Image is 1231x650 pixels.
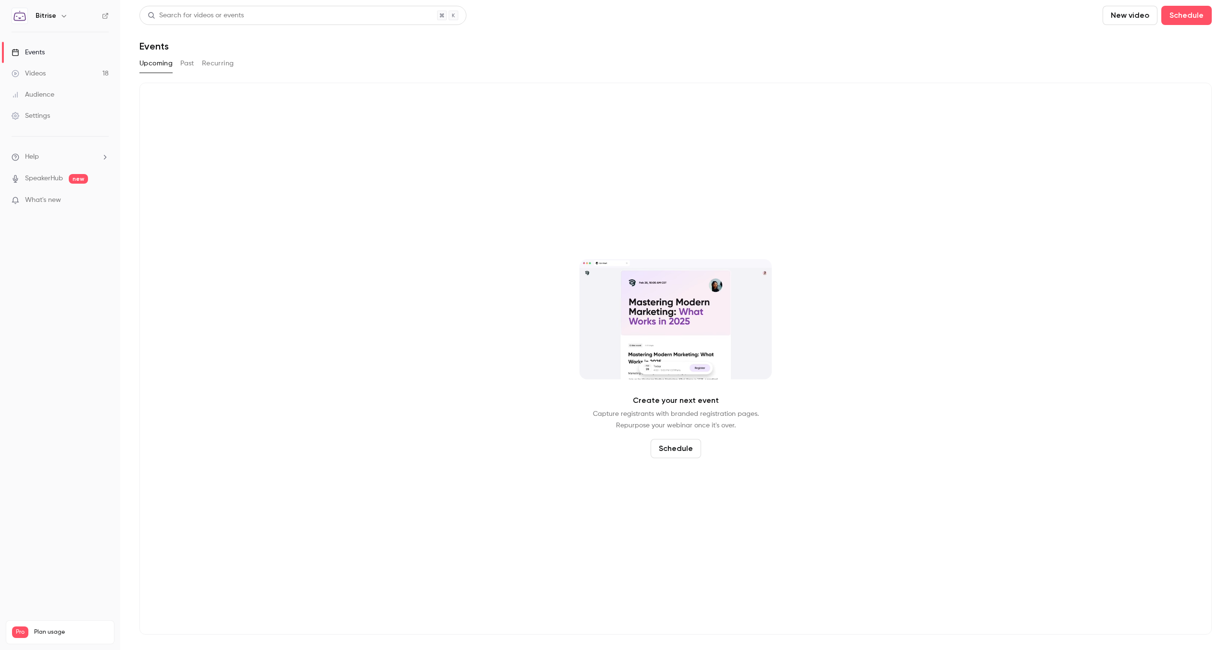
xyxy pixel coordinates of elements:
[633,395,719,406] p: Create your next event
[1161,6,1212,25] button: Schedule
[148,11,244,21] div: Search for videos or events
[139,56,173,71] button: Upcoming
[34,628,108,636] span: Plan usage
[25,195,61,205] span: What's new
[593,408,759,431] p: Capture registrants with branded registration pages. Repurpose your webinar once it's over.
[12,69,46,78] div: Videos
[12,111,50,121] div: Settings
[25,174,63,184] a: SpeakerHub
[12,626,28,638] span: Pro
[12,152,109,162] li: help-dropdown-opener
[36,11,56,21] h6: Bitrise
[139,40,169,52] h1: Events
[69,174,88,184] span: new
[12,48,45,57] div: Events
[651,439,701,458] button: Schedule
[12,8,27,24] img: Bitrise
[202,56,234,71] button: Recurring
[97,196,109,205] iframe: Noticeable Trigger
[180,56,194,71] button: Past
[12,90,54,100] div: Audience
[25,152,39,162] span: Help
[1103,6,1157,25] button: New video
